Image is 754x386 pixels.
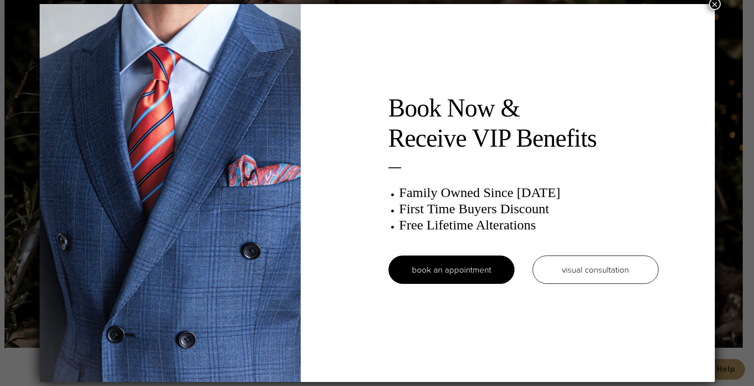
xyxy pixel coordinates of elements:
a: visual consultation [533,256,659,284]
h3: Free Lifetime Alterations [399,217,659,233]
a: book an appointment [388,256,515,284]
h2: Book Now & Receive VIP Benefits [388,93,659,153]
span: Help [21,6,39,14]
h3: Family Owned Since [DATE] [399,184,659,201]
h3: First Time Buyers Discount [399,201,659,217]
